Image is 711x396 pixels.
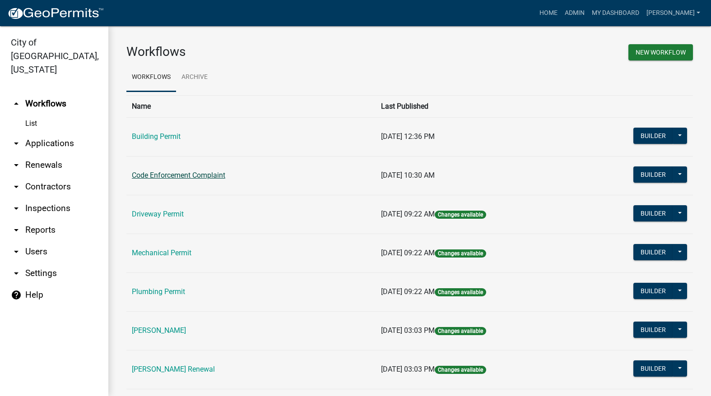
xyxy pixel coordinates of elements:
i: arrow_drop_down [11,268,22,279]
i: help [11,290,22,300]
span: [DATE] 03:03 PM [381,326,435,335]
i: arrow_drop_down [11,181,22,192]
button: Builder [633,360,673,377]
i: arrow_drop_down [11,225,22,235]
button: Builder [633,166,673,183]
a: Code Enforcement Complaint [132,171,225,180]
span: Changes available [435,249,486,258]
a: Driveway Permit [132,210,184,218]
i: arrow_drop_up [11,98,22,109]
a: Plumbing Permit [132,287,185,296]
th: Last Published [376,95,579,117]
span: [DATE] 12:36 PM [381,132,435,141]
a: Home [536,5,561,22]
a: Workflows [126,63,176,92]
a: [PERSON_NAME] [132,326,186,335]
a: Admin [561,5,588,22]
button: Builder [633,283,673,299]
a: Building Permit [132,132,181,141]
button: Builder [633,244,673,260]
i: arrow_drop_down [11,203,22,214]
span: Changes available [435,366,486,374]
a: [PERSON_NAME] [643,5,704,22]
a: Archive [176,63,213,92]
button: Builder [633,205,673,221]
span: [DATE] 09:22 AM [381,287,435,296]
i: arrow_drop_down [11,160,22,170]
th: Name [126,95,376,117]
button: Builder [633,322,673,338]
button: Builder [633,128,673,144]
span: Changes available [435,327,486,335]
span: [DATE] 03:03 PM [381,365,435,373]
button: New Workflow [628,44,693,60]
span: [DATE] 09:22 AM [381,210,435,218]
h3: Workflows [126,44,403,60]
i: arrow_drop_down [11,246,22,257]
a: [PERSON_NAME] Renewal [132,365,215,373]
a: My Dashboard [588,5,643,22]
a: Mechanical Permit [132,249,191,257]
i: arrow_drop_down [11,138,22,149]
span: [DATE] 09:22 AM [381,249,435,257]
span: Changes available [435,211,486,219]
span: Changes available [435,288,486,296]
span: [DATE] 10:30 AM [381,171,435,180]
